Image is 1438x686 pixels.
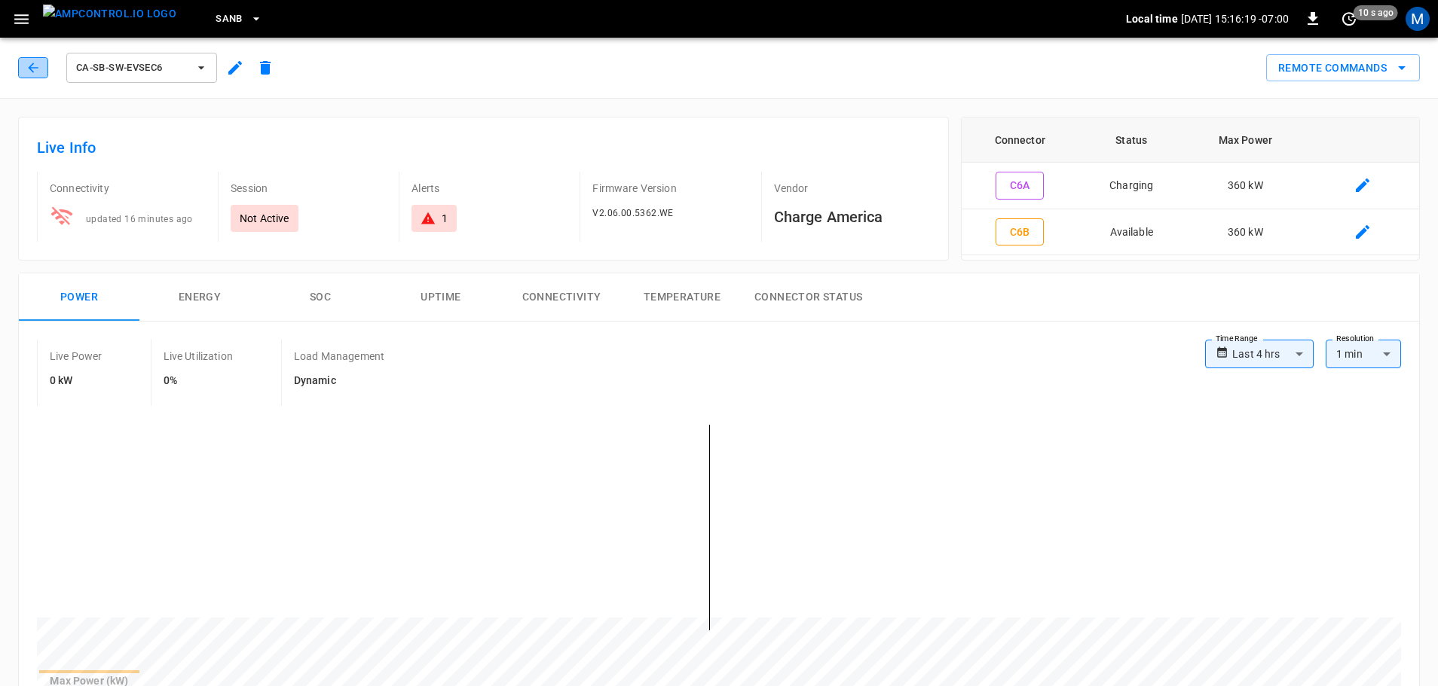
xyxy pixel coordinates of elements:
button: Remote Commands [1266,54,1420,82]
td: Available [1078,209,1185,256]
button: Energy [139,273,260,322]
p: Live Power [50,349,102,364]
td: Charging [1078,163,1185,209]
table: connector table [962,117,1419,255]
th: Status [1078,117,1185,163]
span: ca-sb-sw-evseC6 [76,59,188,77]
div: 1 min [1326,340,1401,368]
h6: Charge America [774,205,930,229]
button: Temperature [622,273,742,322]
button: Connector Status [742,273,874,322]
label: Time Range [1216,333,1258,345]
button: C6B [996,218,1044,246]
button: Power [19,273,139,322]
td: 360 kW [1185,163,1306,209]
h6: 0 kW [50,373,102,389]
label: Resolution [1336,333,1374,345]
span: updated 16 minutes ago [86,214,193,224]
div: profile-icon [1406,7,1430,31]
p: Live Utilization [164,349,233,364]
button: C6A [996,172,1044,200]
p: [DATE] 15:16:19 -07:00 [1181,11,1289,26]
th: Max Power [1185,117,1306,163]
button: set refresh interval [1337,7,1361,31]
h6: Live Info [37,136,930,160]
p: Vendor [774,181,930,196]
button: ca-sb-sw-evseC6 [66,53,217,83]
p: Firmware Version [592,181,748,196]
p: Connectivity [50,181,206,196]
p: Local time [1126,11,1178,26]
p: Not Active [240,211,289,226]
span: SanB [216,11,243,28]
img: ampcontrol.io logo [43,5,176,23]
button: Uptime [381,273,501,322]
h6: Dynamic [294,373,384,389]
th: Connector [962,117,1078,163]
button: SOC [260,273,381,322]
div: 1 [442,211,448,226]
span: V2.06.00.5362.WE [592,208,673,218]
td: 360 kW [1185,209,1306,256]
div: Last 4 hrs [1232,340,1314,368]
button: SanB [210,5,268,34]
div: remote commands options [1266,54,1420,82]
span: 10 s ago [1354,5,1398,20]
p: Alerts [412,181,568,196]
button: Connectivity [501,273,622,322]
p: Session [231,181,387,196]
h6: 0% [164,373,233,389]
p: Load Management [294,349,384,364]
